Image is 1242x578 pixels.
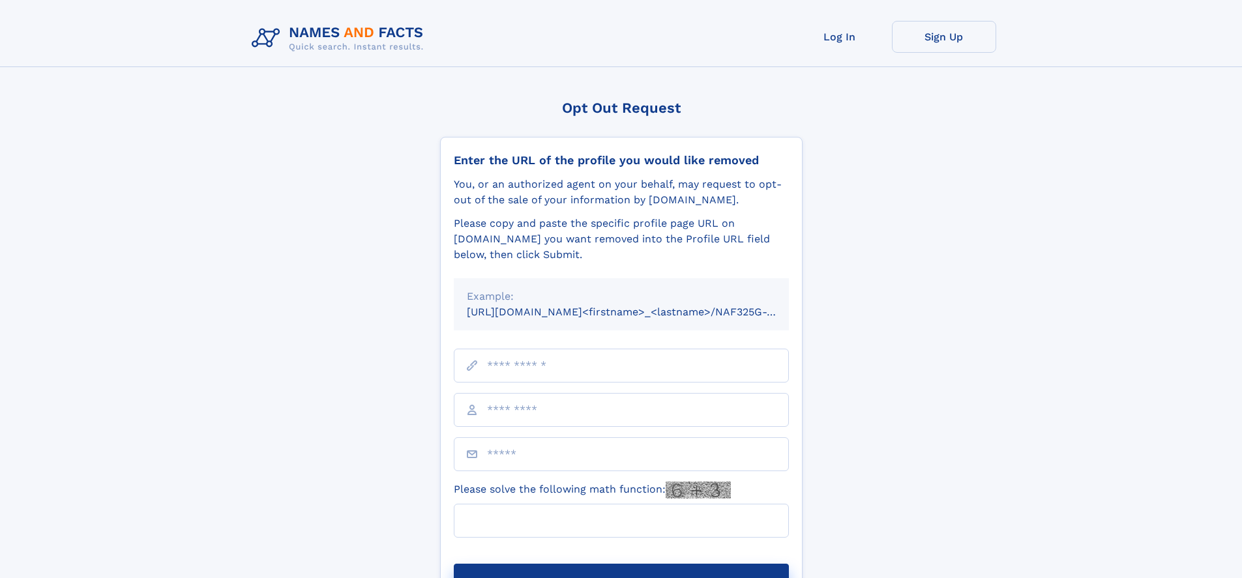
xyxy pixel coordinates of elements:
[467,306,814,318] small: [URL][DOMAIN_NAME]<firstname>_<lastname>/NAF325G-xxxxxxxx
[454,153,789,167] div: Enter the URL of the profile you would like removed
[454,482,731,499] label: Please solve the following math function:
[440,100,803,116] div: Opt Out Request
[788,21,892,53] a: Log In
[454,216,789,263] div: Please copy and paste the specific profile page URL on [DOMAIN_NAME] you want removed into the Pr...
[454,177,789,208] div: You, or an authorized agent on your behalf, may request to opt-out of the sale of your informatio...
[246,21,434,56] img: Logo Names and Facts
[892,21,996,53] a: Sign Up
[467,289,776,304] div: Example:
